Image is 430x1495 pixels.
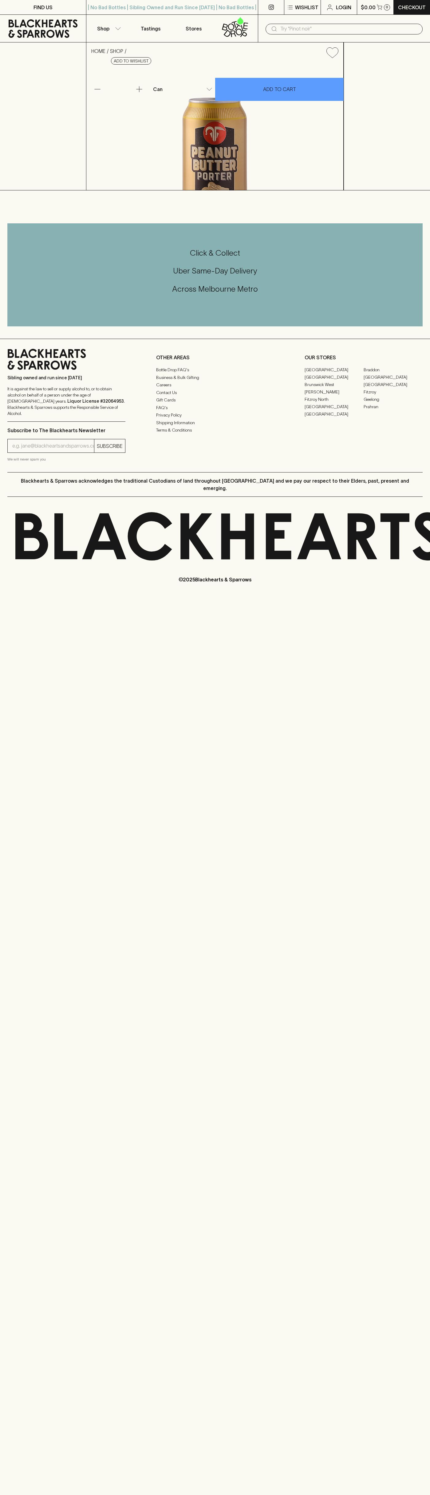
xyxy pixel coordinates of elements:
[172,15,215,42] a: Stores
[336,4,351,11] p: Login
[34,4,53,11] p: FIND US
[305,410,364,418] a: [GEOGRAPHIC_DATA]
[156,389,274,396] a: Contact Us
[156,412,274,419] a: Privacy Policy
[7,284,423,294] h5: Across Melbourne Metro
[305,403,364,410] a: [GEOGRAPHIC_DATA]
[156,404,274,411] a: FAQ's
[364,396,423,403] a: Geelong
[364,366,423,373] a: Braddon
[110,48,123,54] a: SHOP
[386,6,388,9] p: 0
[364,403,423,410] a: Prahran
[156,397,274,404] a: Gift Cards
[86,63,343,190] img: 70938.png
[364,373,423,381] a: [GEOGRAPHIC_DATA]
[67,399,124,404] strong: Liquor License #32064953
[156,366,274,374] a: Bottle Drop FAQ's
[280,24,418,34] input: Try "Pinot noir"
[305,354,423,361] p: OUR STORES
[7,427,125,434] p: Subscribe to The Blackhearts Newsletter
[153,86,163,93] p: Can
[97,442,123,450] p: SUBSCRIBE
[156,381,274,389] a: Careers
[324,45,341,61] button: Add to wishlist
[156,354,274,361] p: OTHER AREAS
[263,86,296,93] p: ADD TO CART
[398,4,426,11] p: Checkout
[305,381,364,388] a: Brunswick West
[151,83,215,95] div: Can
[7,386,125,417] p: It is against the law to sell or supply alcohol to, or to obtain alcohol on behalf of a person un...
[129,15,172,42] a: Tastings
[12,477,418,492] p: Blackhearts & Sparrows acknowledges the traditional Custodians of land throughout [GEOGRAPHIC_DAT...
[364,388,423,396] a: Fitzroy
[156,427,274,434] a: Terms & Conditions
[7,266,423,276] h5: Uber Same-Day Delivery
[305,388,364,396] a: [PERSON_NAME]
[7,456,125,462] p: We will never spam you
[305,366,364,373] a: [GEOGRAPHIC_DATA]
[156,419,274,426] a: Shipping Information
[7,223,423,326] div: Call to action block
[94,439,125,452] button: SUBSCRIBE
[305,373,364,381] a: [GEOGRAPHIC_DATA]
[91,48,105,54] a: HOME
[12,441,94,451] input: e.g. jane@blackheartsandsparrows.com.au
[215,78,344,101] button: ADD TO CART
[97,25,109,32] p: Shop
[141,25,160,32] p: Tastings
[361,4,376,11] p: $0.00
[7,248,423,258] h5: Click & Collect
[7,375,125,381] p: Sibling owned and run since [DATE]
[86,15,129,42] button: Shop
[111,57,151,65] button: Add to wishlist
[295,4,318,11] p: Wishlist
[305,396,364,403] a: Fitzroy North
[156,374,274,381] a: Business & Bulk Gifting
[186,25,202,32] p: Stores
[364,381,423,388] a: [GEOGRAPHIC_DATA]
